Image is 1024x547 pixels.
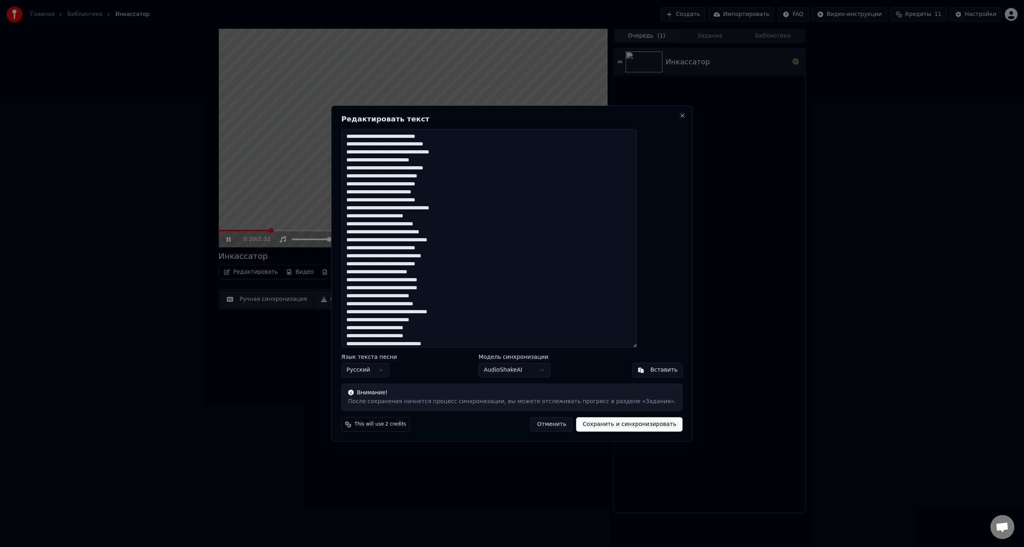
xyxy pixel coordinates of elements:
div: Вставить [650,366,678,374]
button: Вставить [632,363,683,377]
div: Внимание! [348,389,676,397]
h2: Редактировать текст [341,115,682,123]
div: После сохранения начнется процесс синхронизации, вы можете отслеживать прогресс в разделе «Задания». [348,398,676,406]
label: Модель синхронизации [479,354,551,360]
span: This will use 2 credits [354,421,406,428]
button: Отменить [530,417,573,432]
label: Язык текста песни [341,354,397,360]
button: Сохранить и синхронизировать [576,417,683,432]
